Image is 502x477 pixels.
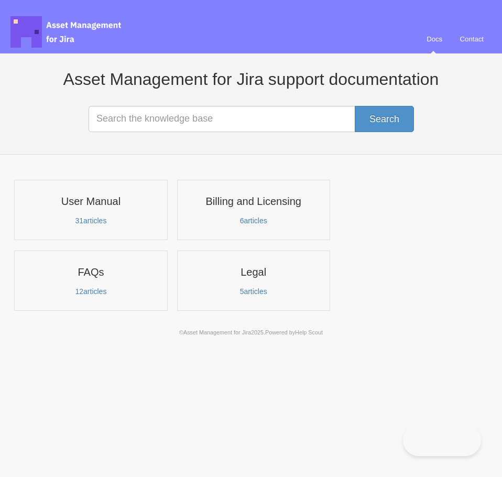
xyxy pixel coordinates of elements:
[75,287,83,296] span: 12
[184,287,323,296] p: articles
[265,329,323,335] span: Powered by
[21,287,160,296] p: articles
[14,251,167,311] a: FAQs 12articles
[403,425,481,456] iframe: Toggle Customer Support
[21,194,160,208] h3: User Manual
[369,114,399,124] span: Search
[452,25,492,53] a: Contact
[177,180,330,240] a: Billing and Licensing 6articles
[10,328,492,337] p: © 2025.
[21,265,160,279] h3: FAQs
[295,329,323,335] a: Help Scout
[177,251,330,311] a: Legal 5articles
[10,16,123,48] span: Asset Management for Jira Docs
[75,216,83,225] span: 31
[184,194,323,208] h3: Billing and Licensing
[240,287,244,296] span: 5
[184,265,323,279] h3: Legal
[355,106,414,132] button: Search
[183,329,251,335] a: Asset Management for Jira
[14,180,167,240] a: User Manual 31articles
[21,216,160,225] p: articles
[89,106,413,132] input: Search the knowledge base
[419,25,450,53] a: Docs
[184,216,323,225] p: articles
[240,216,244,225] span: 6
